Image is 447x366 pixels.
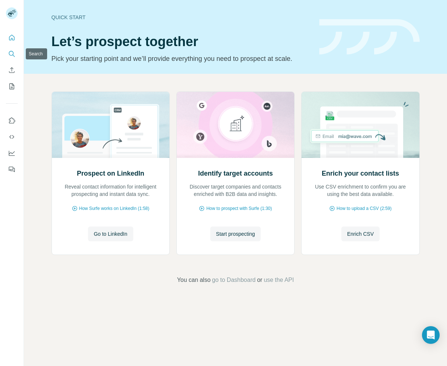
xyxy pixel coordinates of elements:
[319,19,420,55] img: banner
[206,205,272,212] span: How to prospect with Surfe (1:30)
[257,276,262,284] span: or
[77,168,144,179] h2: Prospect on LinkedIn
[6,146,18,160] button: Dashboard
[301,92,419,158] img: Enrich your contact lists
[322,168,399,179] h2: Enrich your contact lists
[184,183,287,198] p: Discover target companies and contacts enriched with B2B data and insights.
[52,92,170,158] img: Prospect on LinkedIn
[216,230,255,238] span: Start prospecting
[212,276,256,284] button: go to Dashboard
[210,227,261,241] button: Start prospecting
[79,205,149,212] span: How Surfe works on LinkedIn (1:58)
[176,92,295,158] img: Identify target accounts
[341,227,380,241] button: Enrich CSV
[52,34,310,49] h1: Let’s prospect together
[6,31,18,44] button: Quick start
[88,227,133,241] button: Go to LinkedIn
[198,168,273,179] h2: Identify target accounts
[6,47,18,61] button: Search
[6,63,18,77] button: Enrich CSV
[422,326,440,344] div: Open Intercom Messenger
[6,130,18,144] button: Use Surfe API
[337,205,391,212] span: How to upload a CSV (2:59)
[52,53,310,64] p: Pick your starting point and we’ll provide everything you need to prospect at scale.
[264,276,294,284] button: use the API
[347,230,374,238] span: Enrich CSV
[52,14,310,21] div: Quick start
[6,80,18,93] button: My lists
[94,230,127,238] span: Go to LinkedIn
[309,183,412,198] p: Use CSV enrichment to confirm you are using the best data available.
[59,183,162,198] p: Reveal contact information for intelligent prospecting and instant data sync.
[177,276,211,284] span: You can also
[6,163,18,176] button: Feedback
[6,114,18,127] button: Use Surfe on LinkedIn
